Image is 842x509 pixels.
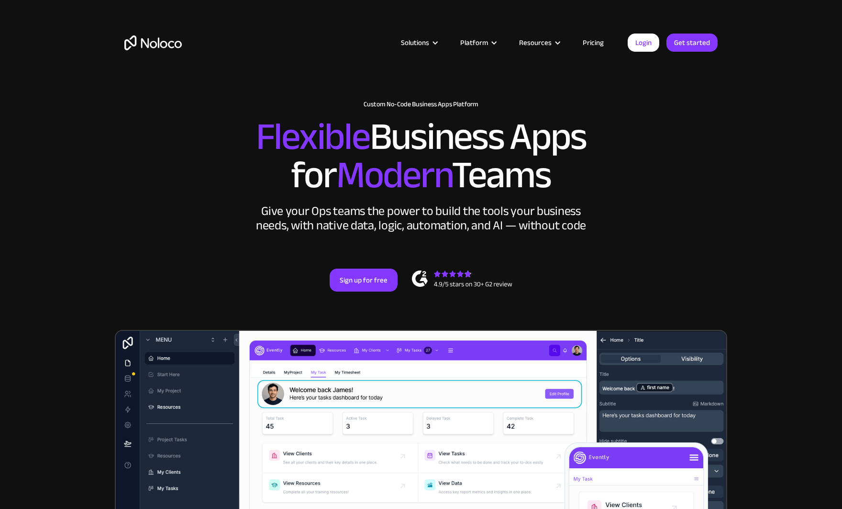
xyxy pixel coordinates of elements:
span: Flexible [256,101,370,172]
div: Resources [519,36,552,49]
h1: Custom No-Code Business Apps Platform [124,101,718,108]
h2: Business Apps for Teams [124,118,718,194]
div: Solutions [401,36,429,49]
a: Get started [666,34,718,52]
a: Pricing [571,36,616,49]
div: Platform [448,36,507,49]
div: Platform [460,36,488,49]
a: Sign up for free [330,269,398,292]
div: Solutions [389,36,448,49]
a: Login [628,34,659,52]
span: Modern [336,139,452,211]
a: home [124,35,182,50]
div: Resources [507,36,571,49]
div: Give your Ops teams the power to build the tools your business needs, with native data, logic, au... [254,204,588,233]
